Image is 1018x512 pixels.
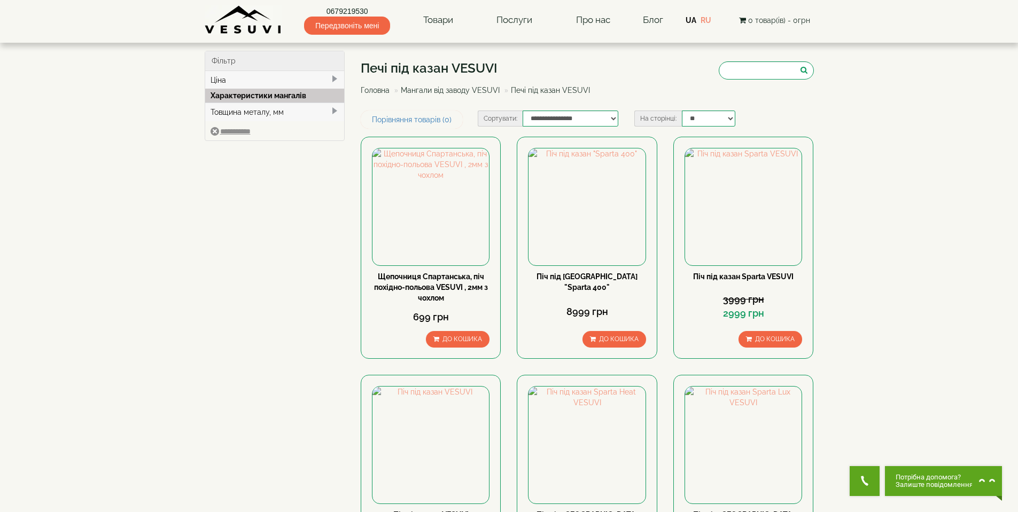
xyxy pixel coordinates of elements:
[565,8,621,33] a: Про нас
[205,51,345,71] div: Фільтр
[304,6,390,17] a: 0679219530
[528,305,646,319] div: 8999 грн
[426,331,489,348] button: До кошика
[739,331,802,348] button: До кошика
[701,16,711,25] a: RU
[685,148,802,265] img: Піч під казан Sparta VESUVI
[582,331,646,348] button: До кошика
[634,111,682,127] label: На сторінці:
[755,335,795,343] span: До кошика
[502,85,590,96] li: Печі під казан VESUVI
[372,310,489,324] div: 699 грн
[685,387,802,503] img: Піч під казан Sparta Lux VESUVI
[372,387,489,503] img: Піч під казан VESUVI
[304,17,390,35] span: Передзвоніть мені
[685,306,802,320] div: 2999 грн
[478,111,523,127] label: Сортувати:
[529,387,645,503] img: Піч під казан Sparta Heat VESUVI
[643,14,663,25] a: Блог
[205,89,345,103] div: Характеристики мангалів
[205,71,345,89] div: Ціна
[442,335,482,343] span: До кошика
[401,86,500,94] a: Мангали від заводу VESUVI
[736,14,813,26] button: 0 товар(ів) - 0грн
[486,8,543,33] a: Послуги
[693,272,794,281] a: Піч під казан Sparta VESUVI
[686,16,696,25] a: UA
[205,5,282,35] img: Завод VESUVI
[748,16,810,25] span: 0 товар(ів) - 0грн
[361,61,598,75] h1: Печі під казан VESUVI
[685,293,802,306] div: 3999 грн
[896,474,973,481] span: Потрібна допомога?
[896,481,973,489] span: Залиште повідомлення
[205,103,345,121] div: Товщина металу, мм
[372,148,489,265] img: Щепочниця Спартанська, піч похідно-польова VESUVI , 2мм з чохлом
[885,466,1002,496] button: Chat button
[361,86,390,94] a: Головна
[374,272,488,302] a: Щепочниця Спартанська, піч похідно-польова VESUVI , 2мм з чохлом
[850,466,880,496] button: Get Call button
[537,272,638,292] a: Піч під [GEOGRAPHIC_DATA] "Sparta 400"
[361,111,463,129] a: Порівняння товарів (0)
[529,148,645,265] img: Піч під казан "Sparta 400"
[599,335,639,343] span: До кошика
[413,8,464,33] a: Товари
